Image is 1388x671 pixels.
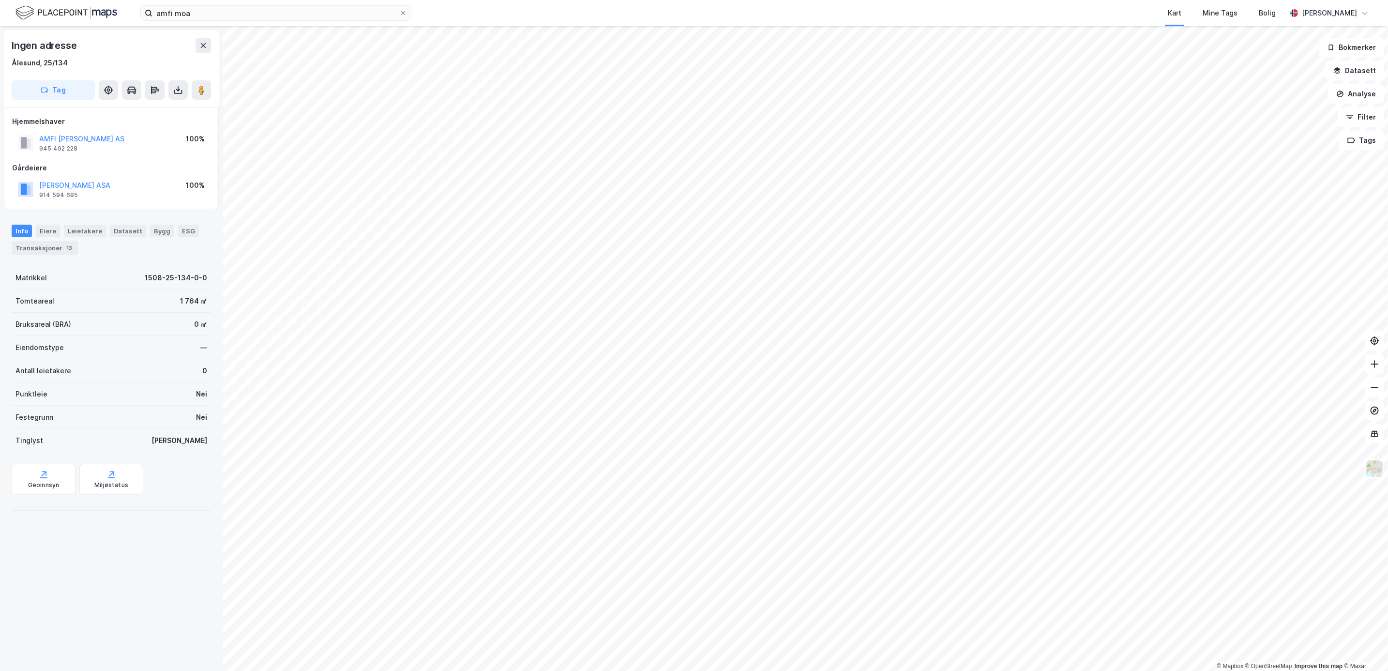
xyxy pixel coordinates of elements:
[1319,38,1384,57] button: Bokmerker
[200,342,207,353] div: —
[196,412,207,423] div: Nei
[1338,107,1384,127] button: Filter
[186,180,205,191] div: 100%
[64,225,106,237] div: Leietakere
[110,225,146,237] div: Datasett
[94,481,128,489] div: Miljøstatus
[15,365,71,377] div: Antall leietakere
[28,481,60,489] div: Geoinnsyn
[15,295,54,307] div: Tomteareal
[1340,625,1388,671] div: Kontrollprogram for chat
[39,191,78,199] div: 914 594 685
[151,435,207,446] div: [PERSON_NAME]
[1245,663,1292,670] a: OpenStreetMap
[12,57,68,69] div: Ålesund, 25/134
[145,272,207,284] div: 1508-25-134-0-0
[36,225,60,237] div: Eiere
[64,243,74,253] div: 13
[180,295,207,307] div: 1 764 ㎡
[12,162,211,174] div: Gårdeiere
[1340,625,1388,671] iframe: Chat Widget
[152,6,399,20] input: Søk på adresse, matrikkel, gårdeiere, leietakere eller personer
[196,388,207,400] div: Nei
[15,319,71,330] div: Bruksareal (BRA)
[15,388,47,400] div: Punktleie
[1302,7,1357,19] div: [PERSON_NAME]
[12,225,32,237] div: Info
[1365,459,1384,478] img: Z
[202,365,207,377] div: 0
[15,272,47,284] div: Matrikkel
[1325,61,1384,80] button: Datasett
[15,4,117,21] img: logo.f888ab2527a4732fd821a326f86c7f29.svg
[1217,663,1243,670] a: Mapbox
[39,145,77,152] div: 945 492 228
[1295,663,1343,670] a: Improve this map
[1328,84,1384,104] button: Analyse
[12,241,78,255] div: Transaksjoner
[12,80,95,100] button: Tag
[186,133,205,145] div: 100%
[178,225,199,237] div: ESG
[1168,7,1181,19] div: Kart
[1259,7,1276,19] div: Bolig
[15,435,43,446] div: Tinglyst
[15,342,64,353] div: Eiendomstype
[1339,131,1384,150] button: Tags
[12,116,211,127] div: Hjemmelshaver
[150,225,174,237] div: Bygg
[1203,7,1237,19] div: Mine Tags
[12,38,78,53] div: Ingen adresse
[194,319,207,330] div: 0 ㎡
[15,412,53,423] div: Festegrunn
